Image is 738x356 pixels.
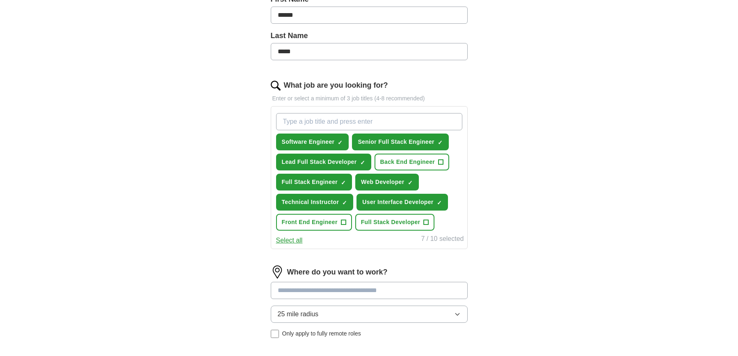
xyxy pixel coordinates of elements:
[276,134,349,150] button: Software Engineer✓
[276,174,352,190] button: Full Stack Engineer✓
[276,214,352,231] button: Front End Engineer
[362,198,433,206] span: User Interface Developer
[271,81,281,91] img: search.png
[342,200,347,206] span: ✓
[271,330,279,338] input: Only apply to fully remote roles
[360,159,365,166] span: ✓
[282,198,339,206] span: Technical Instructor
[341,179,346,186] span: ✓
[276,194,354,211] button: Technical Instructor✓
[361,218,420,227] span: Full Stack Developer
[282,178,338,186] span: Full Stack Engineer
[282,218,338,227] span: Front End Engineer
[282,158,357,166] span: Lead Full Stack Developer
[356,194,448,211] button: User Interface Developer✓
[287,267,388,278] label: Where do you want to work?
[358,138,434,146] span: Senior Full Stack Engineer
[375,154,450,170] button: Back End Engineer
[278,309,319,319] span: 25 mile radius
[355,174,418,190] button: Web Developer✓
[380,158,435,166] span: Back End Engineer
[437,200,442,206] span: ✓
[338,139,343,146] span: ✓
[271,94,468,103] p: Enter or select a minimum of 3 job titles (4-8 recommended)
[282,329,361,338] span: Only apply to fully remote roles
[361,178,404,186] span: Web Developer
[271,265,284,279] img: location.png
[408,179,413,186] span: ✓
[284,80,388,91] label: What job are you looking for?
[276,154,371,170] button: Lead Full Stack Developer✓
[438,139,443,146] span: ✓
[271,306,468,323] button: 25 mile radius
[271,30,468,41] label: Last Name
[421,234,464,245] div: 7 / 10 selected
[276,236,303,245] button: Select all
[355,214,435,231] button: Full Stack Developer
[282,138,335,146] span: Software Engineer
[352,134,448,150] button: Senior Full Stack Engineer✓
[276,113,462,130] input: Type a job title and press enter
